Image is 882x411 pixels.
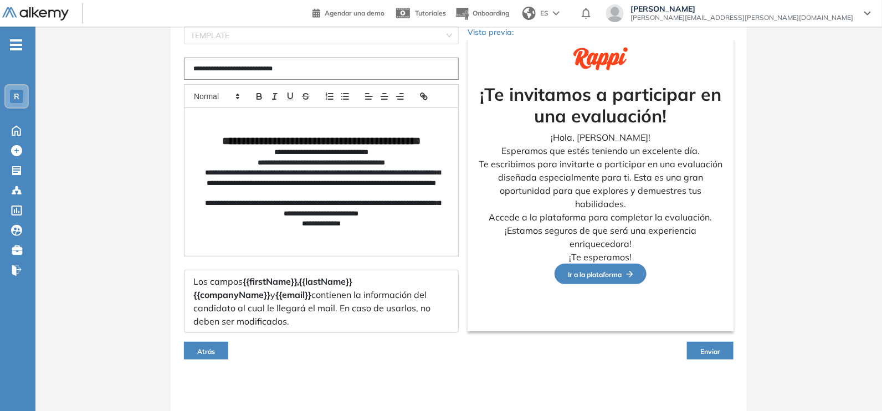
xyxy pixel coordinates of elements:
[184,342,228,359] button: Atrás
[415,9,446,17] span: Tutoriales
[480,83,721,126] strong: ¡Te invitamos a participar en una evaluación!
[687,342,734,359] button: Enviar
[476,210,725,250] p: Accede a la plataforma para completar la evaluación. ¡Estamos seguros de que será una experiencia...
[568,270,633,279] span: Ir a la plataforma
[14,92,19,101] span: R
[184,270,459,333] div: Los campos y contienen la información del candidato al cual le llegará el mail. En caso de usarlo...
[455,2,509,25] button: Onboarding
[553,11,560,16] img: arrow
[522,7,536,20] img: world
[573,47,628,70] img: Logo de la compañía
[622,271,633,278] img: Flecha
[630,4,853,13] span: [PERSON_NAME]
[2,7,69,21] img: Logo
[700,347,720,356] span: Enviar
[473,9,509,17] span: Onboarding
[476,157,725,210] p: Te escribimos para invitarte a participar en una evaluación diseñada especialmente para ti. Esta ...
[275,289,311,300] span: {{email}}
[476,131,725,144] p: ¡Hola, [PERSON_NAME]!
[193,289,270,300] span: {{companyName}}
[299,276,352,287] span: {{lastName}}
[540,8,548,18] span: ES
[197,347,215,356] span: Atrás
[10,44,22,46] i: -
[243,276,299,287] span: {{firstName}},
[630,13,853,22] span: [PERSON_NAME][EMAIL_ADDRESS][PERSON_NAME][DOMAIN_NAME]
[476,144,725,157] p: Esperamos que estés teniendo un excelente día.
[555,264,647,284] button: Ir a la plataformaFlecha
[325,9,384,17] span: Agendar una demo
[468,27,734,38] p: Vista previa:
[476,250,725,264] p: ¡Te esperamos!
[312,6,384,19] a: Agendar una demo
